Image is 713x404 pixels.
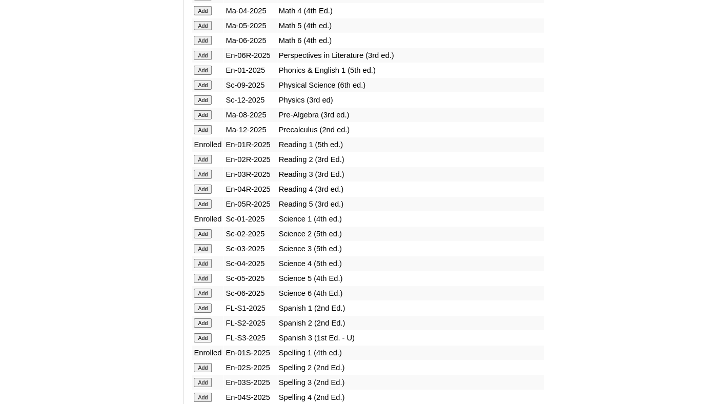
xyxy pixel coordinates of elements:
td: Science 3 (5th ed.) [277,241,544,256]
td: FL-S3-2025 [224,331,276,345]
input: Add [194,378,212,387]
td: En-05R-2025 [224,197,276,211]
td: Ma-06-2025 [224,33,276,48]
input: Add [194,80,212,90]
input: Add [194,274,212,283]
input: Add [194,110,212,119]
input: Add [194,229,212,238]
td: Perspectives in Literature (3rd ed.) [277,48,544,63]
input: Add [194,36,212,45]
td: En-01-2025 [224,63,276,77]
td: Physics (3rd ed) [277,93,544,107]
td: Sc-06-2025 [224,286,276,300]
td: Science 4 (5th ed.) [277,256,544,271]
input: Add [194,6,212,15]
td: FL-S2-2025 [224,316,276,330]
td: Reading 5 (3rd ed.) [277,197,544,211]
td: Enrolled [192,346,223,360]
td: Spanish 3 (1st Ed. - U) [277,331,544,345]
td: Reading 3 (3rd Ed.) [277,167,544,181]
td: Spanish 1 (2nd Ed.) [277,301,544,315]
td: Enrolled [192,137,223,152]
td: Reading 2 (3rd Ed.) [277,152,544,167]
td: En-01S-2025 [224,346,276,360]
td: Pre-Algebra (3rd ed.) [277,108,544,122]
td: En-04R-2025 [224,182,276,196]
td: Spanish 2 (2nd Ed.) [277,316,544,330]
input: Add [194,185,212,194]
td: En-03S-2025 [224,375,276,390]
input: Add [194,318,212,328]
input: Add [194,289,212,298]
td: Math 5 (4th ed.) [277,18,544,33]
td: Math 4 (4th Ed.) [277,4,544,18]
td: Enrolled [192,212,223,226]
td: Sc-01-2025 [224,212,276,226]
input: Add [194,259,212,268]
td: Precalculus (2nd ed.) [277,123,544,137]
td: Math 6 (4th ed.) [277,33,544,48]
td: Sc-03-2025 [224,241,276,256]
td: Science 2 (5th ed.) [277,227,544,241]
input: Add [194,95,212,105]
td: En-01R-2025 [224,137,276,152]
td: Ma-08-2025 [224,108,276,122]
input: Add [194,155,212,164]
td: Sc-09-2025 [224,78,276,92]
td: Ma-04-2025 [224,4,276,18]
td: Phonics & English 1 (5th ed.) [277,63,544,77]
td: Reading 4 (3rd ed.) [277,182,544,196]
td: Physical Science (6th ed.) [277,78,544,92]
input: Add [194,170,212,179]
input: Add [194,125,212,134]
td: Spelling 3 (2nd Ed.) [277,375,544,390]
input: Add [194,199,212,209]
td: En-03R-2025 [224,167,276,181]
input: Add [194,393,212,402]
td: Sc-05-2025 [224,271,276,286]
td: Ma-12-2025 [224,123,276,137]
input: Add [194,66,212,75]
input: Add [194,21,212,30]
input: Add [194,244,212,253]
td: Science 1 (4th ed.) [277,212,544,226]
td: Science 5 (4th Ed.) [277,271,544,286]
td: Ma-05-2025 [224,18,276,33]
td: Science 6 (4th Ed.) [277,286,544,300]
input: Add [194,333,212,342]
td: En-06R-2025 [224,48,276,63]
td: Sc-04-2025 [224,256,276,271]
td: FL-S1-2025 [224,301,276,315]
input: Add [194,304,212,313]
td: Sc-02-2025 [224,227,276,241]
input: Add [194,51,212,60]
td: Sc-12-2025 [224,93,276,107]
td: Reading 1 (5th ed.) [277,137,544,152]
input: Add [194,363,212,372]
td: En-02R-2025 [224,152,276,167]
td: En-02S-2025 [224,360,276,375]
td: Spelling 2 (2nd Ed.) [277,360,544,375]
td: Spelling 1 (4th ed.) [277,346,544,360]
